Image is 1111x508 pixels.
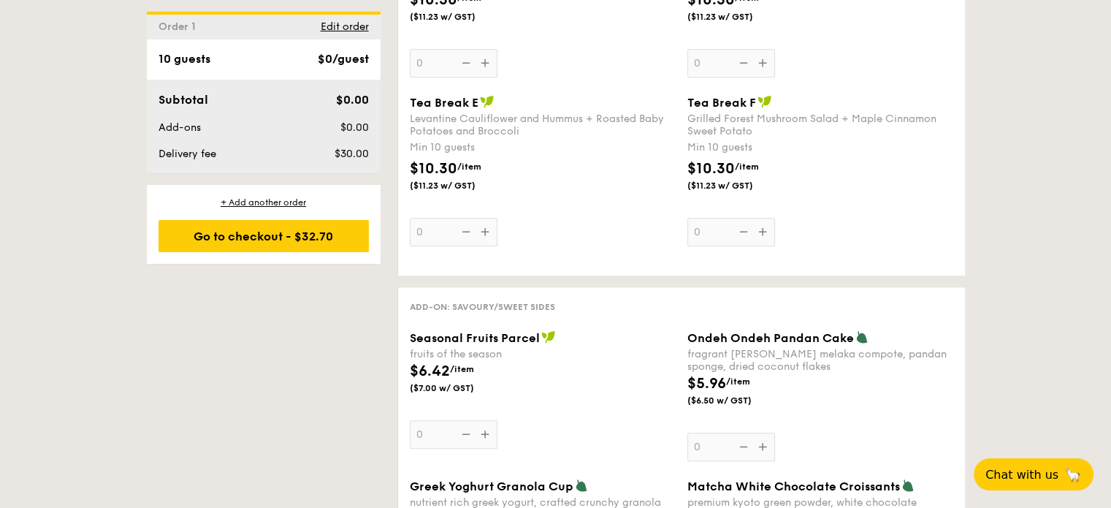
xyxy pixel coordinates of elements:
span: ($7.00 w/ GST) [410,382,509,394]
span: Subtotal [159,93,208,107]
span: $0.00 [335,93,368,107]
div: fruits of the season [410,348,676,360]
span: Greek Yoghurt Granola Cup [410,479,573,493]
span: $6.42 [410,363,450,380]
span: ($11.23 w/ GST) [687,180,787,192]
span: ($11.23 w/ GST) [410,11,509,23]
span: /item [735,162,759,172]
div: Min 10 guests [687,140,953,155]
img: icon-vegan.f8ff3823.svg [541,330,556,344]
span: 🦙 [1064,466,1082,483]
span: $10.30 [687,160,735,178]
span: ($6.50 w/ GST) [687,395,787,406]
span: ($11.23 w/ GST) [410,180,509,192]
span: Tea Break F [687,96,756,110]
div: Levantine Cauliflower and Hummus + Roasted Baby Potatoes and Broccoli [410,113,676,137]
span: Add-on: Savoury/Sweet Sides [410,302,555,312]
div: $0/guest [318,50,369,68]
img: icon-vegetarian.fe4039eb.svg [855,330,868,344]
span: ($11.23 w/ GST) [687,11,787,23]
div: Min 10 guests [410,140,676,155]
button: Chat with us🦙 [974,458,1093,490]
span: Delivery fee [159,148,216,160]
img: icon-vegan.f8ff3823.svg [757,95,772,108]
div: Grilled Forest Mushroom Salad + ⁠Maple Cinnamon Sweet Potato [687,113,953,137]
span: Seasonal Fruits Parcel [410,331,540,345]
span: $0.00 [340,121,368,134]
span: $30.00 [334,148,368,160]
span: $5.96 [687,375,726,393]
span: Matcha White Chocolate Croissants [687,479,900,493]
div: 10 guests [159,50,210,68]
span: Tea Break E [410,96,478,110]
span: /item [450,364,474,374]
span: Chat with us [985,468,1058,482]
div: + Add another order [159,197,369,208]
img: icon-vegetarian.fe4039eb.svg [575,479,588,492]
span: /item [726,376,750,387]
span: Ondeh Ondeh Pandan Cake [687,331,854,345]
span: Order 1 [159,20,202,33]
div: fragrant [PERSON_NAME] melaka compote, pandan sponge, dried coconut flakes [687,348,953,373]
img: icon-vegetarian.fe4039eb.svg [901,479,915,492]
div: Go to checkout - $32.70 [159,220,369,252]
img: icon-vegan.f8ff3823.svg [480,95,495,108]
span: Add-ons [159,121,201,134]
span: /item [457,162,481,172]
span: Edit order [321,20,369,33]
span: $10.30 [410,160,457,178]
